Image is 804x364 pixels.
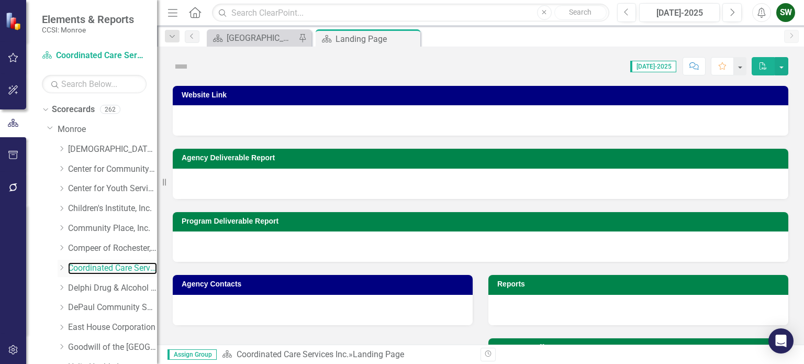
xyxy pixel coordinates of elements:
[68,242,157,255] a: Compeer of Rochester, Inc.
[776,3,795,22] button: SW
[68,163,157,175] a: Center for Community Alternatives
[100,105,120,114] div: 262
[212,4,609,22] input: Search ClearPoint...
[182,280,467,288] h3: Agency Contacts
[42,75,147,93] input: Search Below...
[569,8,591,16] span: Search
[173,58,189,75] img: Not Defined
[639,3,720,22] button: [DATE]-2025
[68,341,157,354] a: Goodwill of the [GEOGRAPHIC_DATA]
[209,31,296,45] a: [GEOGRAPHIC_DATA]
[222,349,473,361] div: »
[182,91,783,99] h3: Website Link
[630,61,676,72] span: [DATE]-2025
[42,26,134,34] small: CCSI: Monroe
[68,262,157,274] a: Coordinated Care Services Inc.
[336,32,418,46] div: Landing Page
[768,328,794,354] div: Open Intercom Messenger
[497,344,783,351] h3: MCOMH Staff Contacts
[643,7,716,19] div: [DATE]-2025
[237,349,349,359] a: Coordinated Care Services Inc.
[68,223,157,235] a: Community Place, Inc.
[167,349,217,360] span: Assign Group
[182,217,783,225] h3: Program Deliverable Report
[5,12,24,30] img: ClearPoint Strategy
[52,104,95,116] a: Scorecards
[68,183,157,195] a: Center for Youth Services, Inc.
[68,282,157,294] a: Delphi Drug & Alcohol Council
[58,124,157,136] a: Monroe
[554,5,607,20] button: Search
[227,31,296,45] div: [GEOGRAPHIC_DATA]
[497,280,783,288] h3: Reports
[68,302,157,314] a: DePaul Community Services, lnc.
[68,203,157,215] a: Children's Institute, Inc.
[68,322,157,334] a: East House Corporation
[68,144,157,156] a: [DEMOGRAPHIC_DATA] Charities Family & Community Services
[42,13,134,26] span: Elements & Reports
[42,50,147,62] a: Coordinated Care Services Inc.
[353,349,404,359] div: Landing Page
[182,154,783,162] h3: Agency Deliverable Report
